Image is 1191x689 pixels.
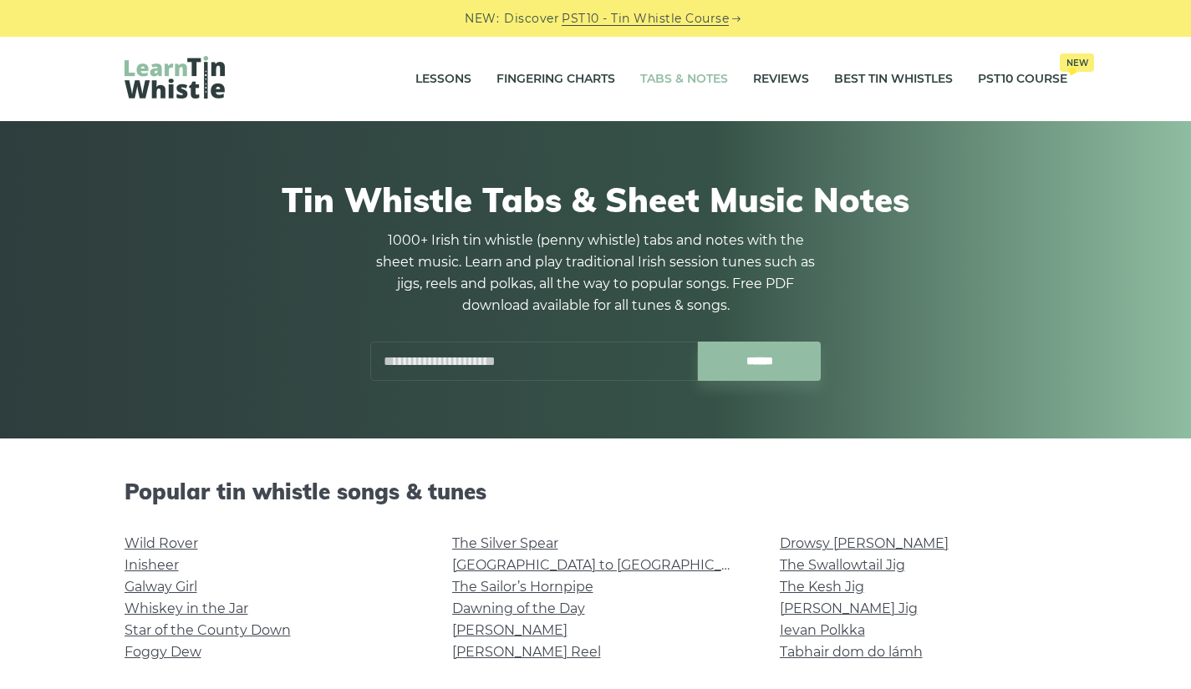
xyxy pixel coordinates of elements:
img: LearnTinWhistle.com [125,56,225,99]
a: Tabhair dom do lámh [780,644,923,660]
a: [PERSON_NAME] [452,622,568,638]
span: New [1060,53,1094,72]
a: Lessons [415,58,471,100]
a: Drowsy [PERSON_NAME] [780,535,949,551]
h2: Popular tin whistle songs & tunes [125,479,1067,504]
a: Fingering Charts [496,58,615,100]
a: The Silver Spear [452,535,558,551]
a: Galway Girl [125,579,197,595]
a: PST10 CourseNew [978,58,1067,100]
a: The Kesh Jig [780,579,864,595]
a: Reviews [753,58,809,100]
h1: Tin Whistle Tabs & Sheet Music Notes [125,180,1067,220]
a: The Swallowtail Jig [780,557,905,573]
a: Star of the County Down [125,622,291,638]
a: The Sailor’s Hornpipe [452,579,593,595]
a: Ievan Polkka [780,622,865,638]
a: Foggy Dew [125,644,201,660]
a: Tabs & Notes [640,58,728,100]
a: Best Tin Whistles [834,58,953,100]
a: [GEOGRAPHIC_DATA] to [GEOGRAPHIC_DATA] [452,557,761,573]
a: Wild Rover [125,535,198,551]
a: [PERSON_NAME] Jig [780,600,918,616]
a: [PERSON_NAME] Reel [452,644,601,660]
p: 1000+ Irish tin whistle (penny whistle) tabs and notes with the sheet music. Learn and play tradi... [370,230,822,317]
a: Inisheer [125,557,179,573]
a: Whiskey in the Jar [125,600,248,616]
a: Dawning of the Day [452,600,585,616]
